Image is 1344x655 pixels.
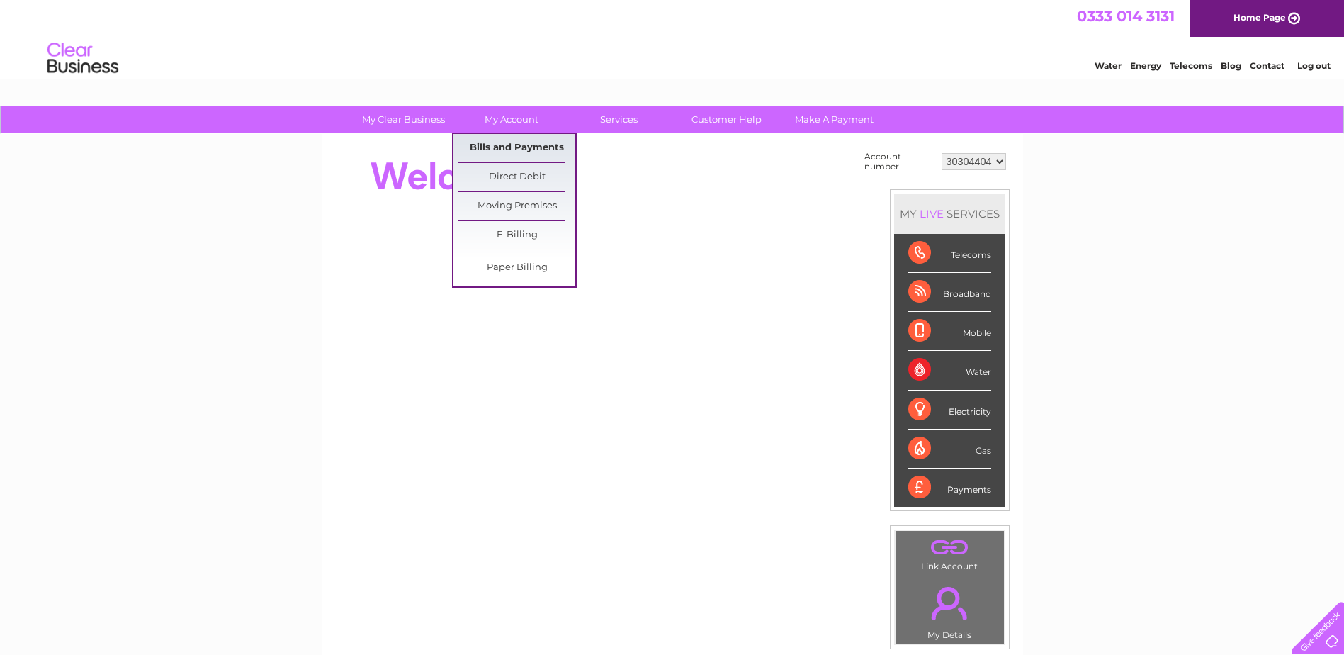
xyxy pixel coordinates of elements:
[908,234,991,273] div: Telecoms
[458,254,575,282] a: Paper Billing
[894,194,1005,234] div: MY SERVICES
[453,106,570,133] a: My Account
[861,148,938,175] td: Account number
[47,37,119,80] img: logo.png
[1170,60,1212,71] a: Telecoms
[899,534,1000,559] a: .
[1297,60,1331,71] a: Log out
[668,106,785,133] a: Customer Help
[908,391,991,430] div: Electricity
[458,134,575,162] a: Bills and Payments
[1250,60,1284,71] a: Contact
[895,530,1005,575] td: Link Account
[899,578,1000,628] a: .
[908,273,991,312] div: Broadband
[560,106,677,133] a: Services
[345,106,462,133] a: My Clear Business
[1077,7,1175,25] a: 0333 014 3131
[908,430,991,469] div: Gas
[917,207,947,220] div: LIVE
[776,106,893,133] a: Make A Payment
[338,8,1007,69] div: Clear Business is a trading name of Verastar Limited (registered in [GEOGRAPHIC_DATA] No. 3667643...
[458,192,575,220] a: Moving Premises
[1095,60,1122,71] a: Water
[895,575,1005,644] td: My Details
[908,351,991,390] div: Water
[1130,60,1161,71] a: Energy
[458,163,575,191] a: Direct Debit
[1221,60,1241,71] a: Blog
[908,469,991,507] div: Payments
[458,221,575,250] a: E-Billing
[908,312,991,351] div: Mobile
